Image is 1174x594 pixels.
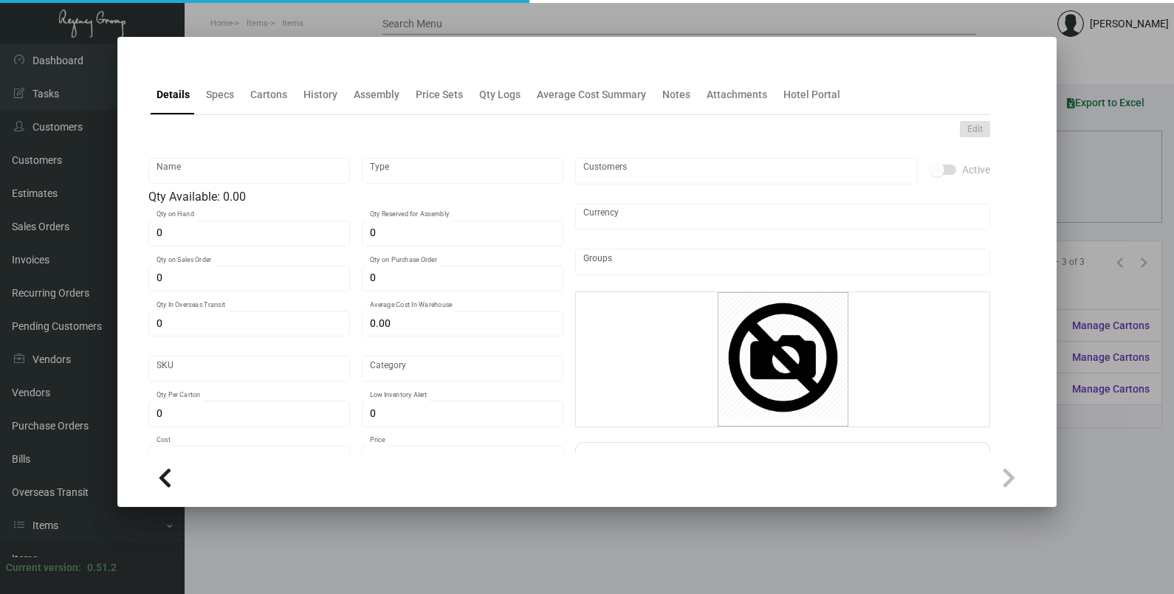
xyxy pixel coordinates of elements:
[303,87,337,103] div: History
[707,87,767,103] div: Attachments
[783,87,840,103] div: Hotel Portal
[416,87,463,103] div: Price Sets
[583,256,983,268] input: Add new..
[962,161,990,179] span: Active
[206,87,234,103] div: Specs
[537,87,646,103] div: Average Cost Summary
[960,121,990,137] button: Edit
[479,87,521,103] div: Qty Logs
[250,87,287,103] div: Cartons
[662,87,690,103] div: Notes
[87,560,117,576] div: 0.51.2
[157,87,190,103] div: Details
[354,87,399,103] div: Assembly
[6,560,81,576] div: Current version:
[583,165,910,177] input: Add new..
[967,123,983,136] span: Edit
[148,188,563,206] div: Qty Available: 0.00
